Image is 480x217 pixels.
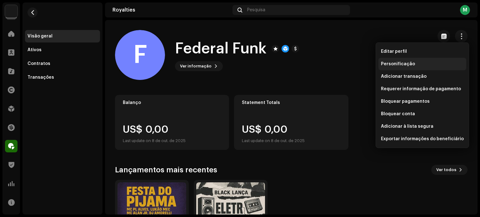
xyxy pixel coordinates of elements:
div: Last update on 8 de out. de 2025 [123,137,186,145]
span: Exportar informações do beneficiário [381,136,464,141]
span: Ver todos [436,164,456,176]
h3: Lançamentos mais recentes [115,165,217,175]
div: F [115,30,165,80]
h1: Federal Funk [175,39,267,59]
div: Ativos [27,47,42,52]
div: Statement Totals [242,100,340,105]
span: Bloquear conta [381,111,415,116]
span: Personificação [381,62,415,67]
re-m-nav-item: Visão geral [25,30,100,42]
re-o-card-value: Balanço [115,95,229,150]
span: Requerer informação de pagamento [381,86,461,91]
div: Visão geral [27,34,52,39]
div: M [460,5,470,15]
span: Pesquisa [247,7,265,12]
span: Bloquear pagamentos [381,99,430,104]
div: Transações [27,75,54,80]
div: Last update on 8 de out. de 2025 [242,137,305,145]
re-m-nav-item: Ativos [25,44,100,56]
re-m-nav-item: Transações [25,71,100,84]
div: Royalties [112,7,230,12]
span: Ver informação [180,60,212,72]
div: Contratos [27,61,50,66]
div: Balanço [123,100,221,105]
button: Ver informação [175,61,223,71]
span: Editar perfil [381,49,407,54]
button: Ver todos [431,165,467,175]
re-m-nav-item: Contratos [25,57,100,70]
re-o-card-value: Statement Totals [234,95,348,150]
img: 730b9dfe-18b5-4111-b483-f30b0c182d82 [5,5,17,17]
span: Adicionar à lista segura [381,124,433,129]
span: Adicionar transação [381,74,427,79]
